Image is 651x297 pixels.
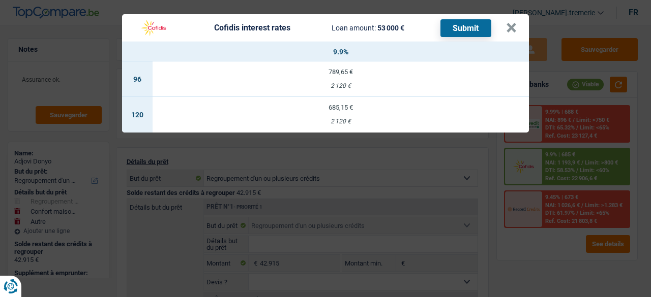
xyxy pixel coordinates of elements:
button: Submit [440,19,491,37]
button: × [506,23,517,33]
div: Cofidis interest rates [214,24,290,32]
span: Loan amount: [332,24,376,32]
td: 120 [122,97,153,133]
div: 2 120 € [153,83,529,89]
span: 53 000 € [377,24,404,32]
img: Cofidis [134,18,173,38]
div: 685,15 € [153,104,529,111]
th: 9.9% [153,42,529,61]
td: 96 [122,61,153,97]
div: 2 120 € [153,118,529,125]
div: 789,65 € [153,69,529,75]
